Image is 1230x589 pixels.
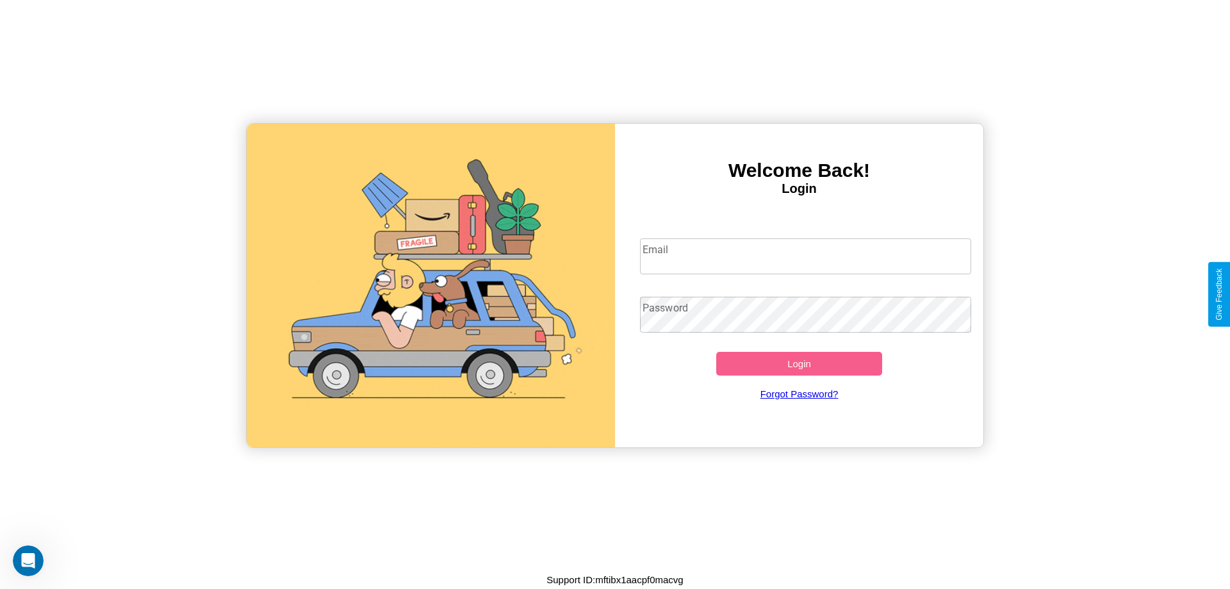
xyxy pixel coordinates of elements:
[13,545,44,576] iframe: Intercom live chat
[615,160,983,181] h3: Welcome Back!
[716,352,882,376] button: Login
[546,571,683,588] p: Support ID: mftibx1aacpf0macvg
[1215,269,1224,320] div: Give Feedback
[634,376,965,412] a: Forgot Password?
[615,181,983,196] h4: Login
[247,124,615,447] img: gif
